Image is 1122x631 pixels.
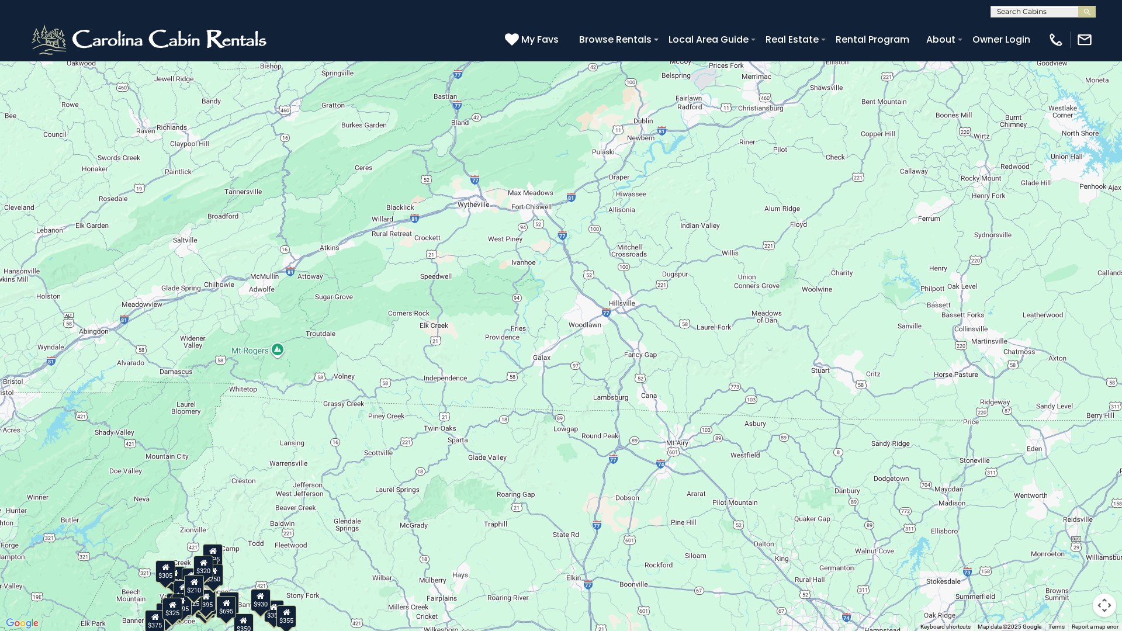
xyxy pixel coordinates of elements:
[830,29,915,50] a: Rental Program
[505,32,562,47] a: My Favs
[521,32,559,47] span: My Favs
[1076,32,1093,48] img: mail-regular-white.png
[920,29,961,50] a: About
[967,29,1036,50] a: Owner Login
[1048,32,1064,48] img: phone-regular-white.png
[760,29,825,50] a: Real Estate
[663,29,754,50] a: Local Area Guide
[573,29,657,50] a: Browse Rentals
[29,22,272,57] img: White-1-2.png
